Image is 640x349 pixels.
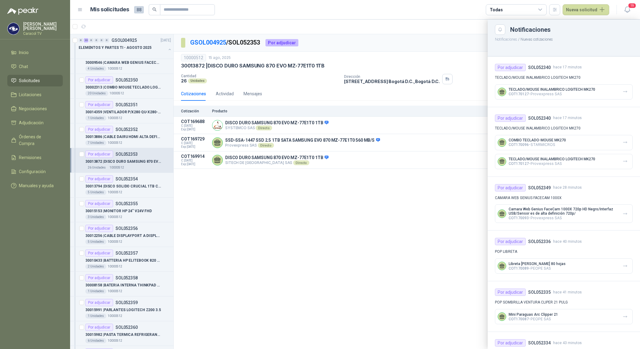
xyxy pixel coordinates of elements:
button: 19 [622,4,633,15]
div: Por adjudicar [495,339,526,347]
span: hace 40 minutos [553,239,582,245]
a: Órdenes de Compra [7,131,63,149]
span: 19 [628,3,636,9]
p: POP SOMBRILLA VENTURA CLIPER 21 PULG [495,300,633,305]
p: [PERSON_NAME] [PERSON_NAME] [23,22,63,31]
span: Manuales y ayuda [19,182,54,189]
span: hace 43 minutos [553,340,582,346]
span: COT170096 [509,143,529,147]
span: Remisiones [19,154,41,161]
p: TECLADO/MOUSE INALAMBRICO LOGITECH MK270 [495,125,633,131]
h4: SOL052334 [528,340,551,346]
p: / Nuevas cotizaciones [488,35,640,42]
span: Adjudicación [19,119,44,126]
p: CAMARA WEB GENIUS FACECAM 1000X [495,195,633,201]
span: COT170093 [509,216,529,220]
h4: SOL052336 [528,238,551,245]
p: - Provexpress SAS [509,216,618,220]
span: Negociaciones [19,105,47,112]
p: POP LIBRETA [495,249,633,255]
a: Negociaciones [7,103,63,115]
h4: SOL052340 [528,64,551,71]
a: Inicio [7,47,63,58]
span: hace 17 minutos [553,115,582,121]
span: hace 28 minutos [553,185,582,191]
h4: SOL052335 [528,289,551,296]
p: - STARMICROS [509,142,566,147]
div: Por adjudicar [495,238,526,245]
span: COT170089 [509,266,529,271]
p: Libreta [PERSON_NAME] 80 hojas [509,262,566,266]
div: Todas [490,6,503,13]
a: Adjudicación [7,117,63,129]
span: Solicitudes [19,77,40,84]
p: - PEOPE SAS [509,317,558,321]
a: Configuración [7,166,63,177]
p: Mini Paraguas Arc Clipper 21 [509,312,558,317]
span: hace 17 minutos [553,64,582,70]
span: COT170087 [509,317,529,321]
a: Solicitudes [7,75,63,86]
span: search [152,7,157,12]
span: 88 [134,6,144,13]
p: COMBO TECLADO-MOUSE MK270 [509,138,566,142]
span: Licitaciones [19,91,41,98]
div: Notificaciones [510,27,633,33]
p: Camara Web Genius FaceCam 1000X 720p HD Negro/Interfaz USB/Sensor es de alta definición 720p/ [509,207,618,216]
a: Licitaciones [7,89,63,100]
p: TECLADO/MOUSE INALAMBRICO LOGITECH MK270 [495,75,633,81]
span: Configuración [19,168,46,175]
p: - Provexpress SAS [509,92,595,96]
button: Close [495,24,505,35]
button: Nueva solicitud [563,4,609,15]
img: Logo peakr [7,7,38,15]
span: Chat [19,63,28,70]
p: TECLADO/MOUSE INALAMBRICO LOGITECH MK270 [509,157,595,161]
a: Remisiones [7,152,63,163]
img: Company Logo [8,23,19,35]
span: COT170127 [509,92,529,96]
p: - PEOPE SAS [509,266,566,271]
a: Chat [7,61,63,72]
h4: SOL052340 [528,115,551,122]
a: Manuales y ayuda [7,180,63,191]
div: Por adjudicar [495,289,526,296]
p: Caracol TV [23,32,63,35]
p: TECLADO/MOUSE INALAMBRICO LOGITECH MK270 [509,87,595,92]
div: Por adjudicar [495,184,526,191]
span: Inicio [19,49,29,56]
span: hace 41 minutos [553,289,582,295]
p: - Provexpress SAS [509,161,595,166]
span: Órdenes de Compra [19,133,57,147]
h1: Mis solicitudes [90,5,129,14]
div: Por adjudicar [495,64,526,71]
button: Notificaciones [495,37,517,42]
h4: SOL052349 [528,184,551,191]
span: COT170127 [509,162,529,166]
div: Por adjudicar [495,115,526,122]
